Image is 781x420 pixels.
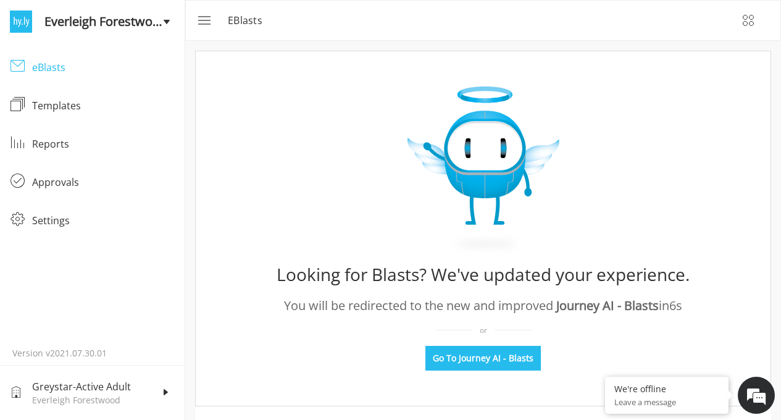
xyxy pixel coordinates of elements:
[277,259,690,289] div: Looking for Blasts? We've updated your experience.
[556,297,659,314] span: Journey AI - Blasts
[10,10,32,33] img: logo
[407,86,559,256] img: expiry_Image
[32,136,175,151] div: Reports
[228,13,270,28] p: eBlasts
[433,352,533,364] span: Go To Journey AI - Blasts
[12,347,172,359] p: Version v2021.07.30.01
[32,213,175,228] div: Settings
[188,6,218,35] button: menu
[284,296,682,315] div: You will be redirected to the new and improved in 6 s
[32,60,175,75] div: eBlasts
[425,346,541,371] button: Go To Journey AI - Blasts
[32,175,175,190] div: Approvals
[32,98,175,113] div: Templates
[614,397,719,408] p: Leave a message
[435,325,532,336] div: or
[44,12,163,31] span: Everleigh Forestwood Leasing
[614,383,719,395] div: We're offline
